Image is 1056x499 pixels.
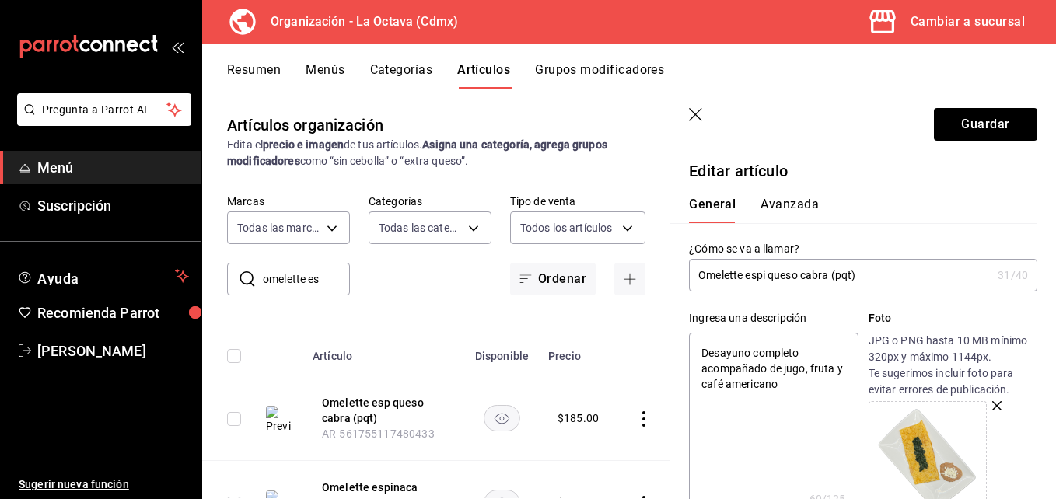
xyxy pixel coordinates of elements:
span: Recomienda Parrot [37,302,189,323]
a: Pregunta a Parrot AI [11,113,191,129]
button: Avanzada [761,197,819,223]
div: Ingresa una descripción [689,310,858,326]
span: [PERSON_NAME] [37,340,189,361]
div: Cambiar a sucursal [911,11,1025,33]
div: Artículos organización [227,113,383,137]
div: 31 /40 [998,267,1028,283]
button: Ordenar [510,263,596,295]
button: Grupos modificadores [535,62,664,89]
span: Menú [37,157,189,178]
span: Todos los artículos [520,220,613,236]
div: navigation tabs [227,62,1056,89]
button: Menús [306,62,344,89]
div: Edita el de tus artículos. como “sin cebolla” o “extra queso”. [227,137,645,169]
p: Editar artículo [689,159,1037,183]
button: open_drawer_menu [171,40,184,53]
input: Buscar artículo [263,263,350,295]
strong: precio e imagen [263,138,344,151]
button: Pregunta a Parrot AI [17,93,191,126]
strong: Asigna una categoría, agrega grupos modificadores [227,138,607,167]
button: Guardar [934,108,1037,141]
button: Resumen [227,62,281,89]
button: actions [636,411,652,427]
span: Todas las marcas, Sin marca [237,220,321,236]
label: Categorías [369,196,491,207]
span: Pregunta a Parrot AI [42,102,167,118]
span: Todas las categorías, Sin categoría [379,220,463,236]
span: AR-561755117480433 [322,427,435,440]
span: Sugerir nueva función [19,476,189,493]
p: Foto [869,310,1037,326]
button: Categorías [370,62,433,89]
label: ¿Cómo se va a llamar? [689,243,1037,254]
h3: Organización - La Octava (Cdmx) [258,12,458,31]
img: Preview [266,406,291,434]
div: navigation tabs [689,197,1019,223]
button: availability-product [484,405,520,431]
span: Ayuda [37,267,169,285]
p: JPG o PNG hasta 10 MB mínimo 320px y máximo 1144px. Te sugerimos incluir foto para evitar errores... [869,333,1037,398]
th: Precio [539,326,617,376]
label: Tipo de venta [510,196,645,207]
button: edit-product-location [322,395,446,426]
span: Suscripción [37,195,189,216]
th: Disponible [465,326,539,376]
th: Artículo [303,326,465,376]
div: $ 185.00 [558,410,599,426]
button: General [689,197,736,223]
button: Artículos [457,62,510,89]
label: Marcas [227,196,350,207]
